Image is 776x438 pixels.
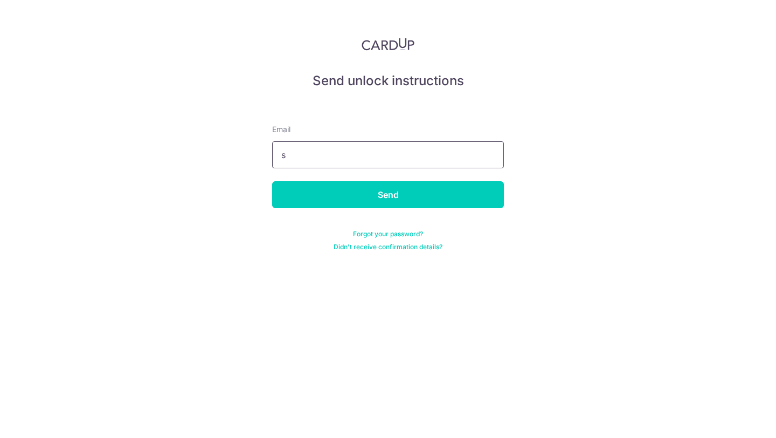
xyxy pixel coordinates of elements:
[272,72,504,90] h5: Send unlock instructions
[272,141,504,168] input: Enter your Email
[334,243,442,251] a: Didn't receive confirmation details?
[272,125,290,134] span: translation missing: en.devise.label.Email
[272,181,504,208] input: Send
[353,230,423,238] a: Forgot your password?
[362,38,414,51] img: CardUp Logo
